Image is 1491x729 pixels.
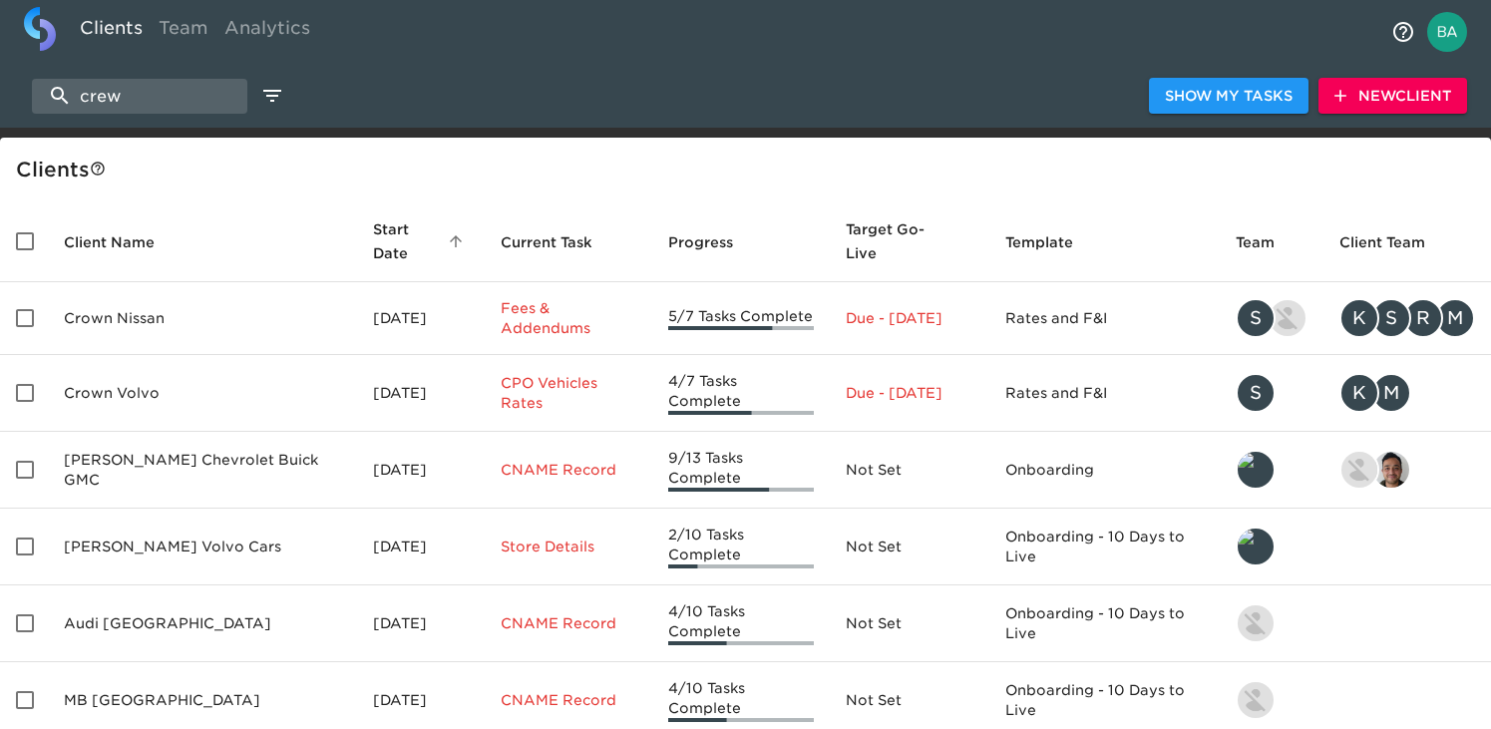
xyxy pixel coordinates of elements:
div: R [1403,298,1443,338]
td: [DATE] [357,509,485,585]
div: S [1236,373,1276,413]
td: 4/10 Tasks Complete [652,585,830,662]
img: leland@roadster.com [1238,529,1274,564]
div: S [1236,298,1276,338]
button: edit [255,79,289,113]
td: Onboarding - 10 Days to Live [989,585,1220,662]
td: Not Set [830,509,989,585]
span: Current Task [501,230,618,254]
input: search [32,79,247,114]
td: 9/13 Tasks Complete [652,432,830,509]
svg: This is a list of all of your clients and clients shared with you [90,161,106,177]
div: M [1435,298,1475,338]
p: Due - [DATE] [846,383,973,403]
td: [DATE] [357,282,485,355]
a: Clients [72,7,151,56]
p: CPO Vehicles Rates [501,373,636,413]
td: [DATE] [357,355,485,432]
button: Show My Tasks [1149,78,1308,115]
div: kwilson@crowncars.com, sparent@crowncars.com, rrobins@crowncars.com, mcooley@crowncars.com [1339,298,1475,338]
p: Fees & Addendums [501,298,636,338]
div: nikko.foster@roadster.com, sai@simplemnt.com [1339,450,1475,490]
img: leland@roadster.com [1238,452,1274,488]
td: [DATE] [357,585,485,662]
td: Crown Nissan [48,282,357,355]
img: kevin.lo@roadster.com [1238,605,1274,641]
div: kevin.lo@roadster.com [1236,680,1307,720]
span: Template [1005,230,1099,254]
a: Team [151,7,216,56]
span: Calculated based on the start date and the duration of all Tasks contained in this Hub. [846,217,947,265]
img: nikko.foster@roadster.com [1341,452,1377,488]
div: Client s [16,154,1483,185]
td: [PERSON_NAME] Chevrolet Buick GMC [48,432,357,509]
div: K [1339,298,1379,338]
span: New Client [1334,84,1451,109]
a: Analytics [216,7,318,56]
span: Show My Tasks [1165,84,1293,109]
div: kwilson@crowncars.com, mcooley@crowncars.com [1339,373,1475,413]
span: Client Name [64,230,181,254]
p: CNAME Record [501,690,636,710]
img: logo [24,7,56,51]
img: austin@roadster.com [1270,300,1305,336]
div: savannah@roadster.com [1236,373,1307,413]
td: Onboarding - 10 Days to Live [989,509,1220,585]
td: 5/7 Tasks Complete [652,282,830,355]
div: savannah@roadster.com, austin@roadster.com [1236,298,1307,338]
div: S [1371,298,1411,338]
div: leland@roadster.com [1236,527,1307,566]
p: CNAME Record [501,613,636,633]
span: Start Date [373,217,469,265]
p: Due - [DATE] [846,308,973,328]
td: [DATE] [357,432,485,509]
div: leland@roadster.com [1236,450,1307,490]
img: kevin.lo@roadster.com [1238,682,1274,718]
td: Crown Volvo [48,355,357,432]
span: This is the next Task in this Hub that should be completed [501,230,592,254]
img: Profile [1427,12,1467,52]
img: sai@simplemnt.com [1373,452,1409,488]
div: kevin.lo@roadster.com [1236,603,1307,643]
span: Progress [668,230,759,254]
td: Not Set [830,585,989,662]
span: Target Go-Live [846,217,973,265]
button: NewClient [1318,78,1467,115]
span: Team [1236,230,1301,254]
td: Audi [GEOGRAPHIC_DATA] [48,585,357,662]
td: 4/7 Tasks Complete [652,355,830,432]
td: Not Set [830,432,989,509]
div: M [1371,373,1411,413]
td: [PERSON_NAME] Volvo Cars [48,509,357,585]
button: notifications [1379,8,1427,56]
td: Rates and F&I [989,355,1220,432]
p: Store Details [501,537,636,556]
span: Client Team [1339,230,1451,254]
p: CNAME Record [501,460,636,480]
td: Onboarding [989,432,1220,509]
td: Rates and F&I [989,282,1220,355]
td: 2/10 Tasks Complete [652,509,830,585]
div: K [1339,373,1379,413]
